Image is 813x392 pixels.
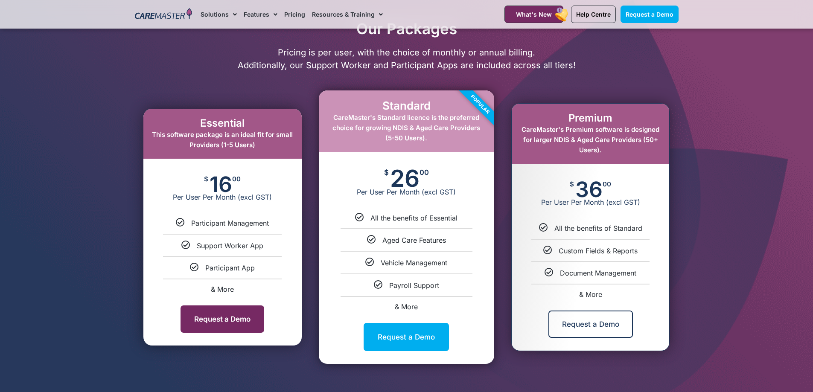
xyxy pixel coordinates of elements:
span: CareMaster's Standard licence is the preferred choice for growing NDIS & Aged Care Providers (5-5... [332,113,480,142]
a: Request a Demo [364,323,449,351]
a: Request a Demo [181,305,264,333]
span: 36 [575,181,603,198]
h2: Standard [327,99,486,112]
span: & More [395,302,418,311]
div: Popular [431,56,529,153]
span: 16 [210,176,232,193]
a: Help Centre [571,6,616,23]
span: 00 [420,169,429,176]
span: Help Centre [576,11,611,18]
h2: Premium [520,112,661,125]
span: & More [211,285,234,293]
span: $ [570,181,574,187]
span: Per User Per Month (excl GST) [143,193,302,201]
span: Per User Per Month (excl GST) [319,188,494,196]
span: This software package is an ideal fit for small Providers (1-5 Users) [152,131,293,149]
span: 00 [232,176,241,182]
span: What's New [516,11,552,18]
span: Per User Per Month (excl GST) [512,198,669,206]
span: $ [384,169,389,176]
span: 26 [390,169,420,188]
a: What's New [504,6,563,23]
span: Aged Care Features [382,236,446,244]
span: Participant Management [191,219,269,227]
span: Support Worker App [197,241,263,250]
span: All the benefits of Standard [554,224,642,232]
span: Document Management [560,269,636,277]
span: Custom Fields & Reports [559,247,638,255]
span: $ [204,176,208,182]
span: Vehicle Management [381,258,447,267]
a: Request a Demo [548,311,633,338]
p: Pricing is per user, with the choice of monthly or annual billing. Additionally, our Support Work... [131,46,683,72]
span: All the benefits of Essential [370,214,457,222]
span: CareMaster's Premium software is designed for larger NDIS & Aged Care Providers (50+ Users). [522,125,659,154]
h2: Essential [152,117,293,130]
span: Payroll Support [389,281,439,290]
h2: Our Packages [131,20,683,38]
span: & More [579,290,602,299]
a: Request a Demo [621,6,679,23]
span: 00 [603,181,611,187]
span: Participant App [205,264,255,272]
span: Request a Demo [626,11,673,18]
img: CareMaster Logo [135,8,192,21]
